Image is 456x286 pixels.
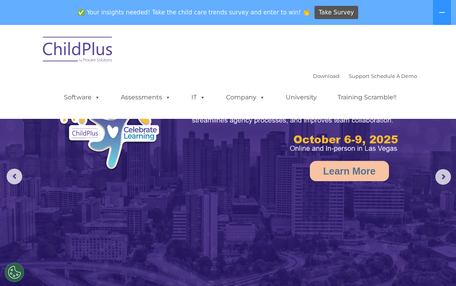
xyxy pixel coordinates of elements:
img: ChildPlus by Procare Solutions [39,31,117,70]
a: Schedule A Demo [371,73,417,79]
button: Cookies Settings [5,263,24,282]
a: Learn More [310,161,389,181]
a: Software [56,90,108,105]
a: IT [184,90,213,105]
a: Support [349,73,369,79]
a: Take Survey [315,6,359,19]
a: Training Scramble!! [330,90,404,105]
a: Download [313,73,339,79]
font: | [313,73,417,79]
span: ✅ Your insights needed! Take the child care trends survey and enter to win! 👏 [75,5,313,20]
span: Take Survey [319,6,354,19]
a: University [278,90,325,105]
a: Assessments [113,90,179,105]
a: Company [218,90,273,105]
